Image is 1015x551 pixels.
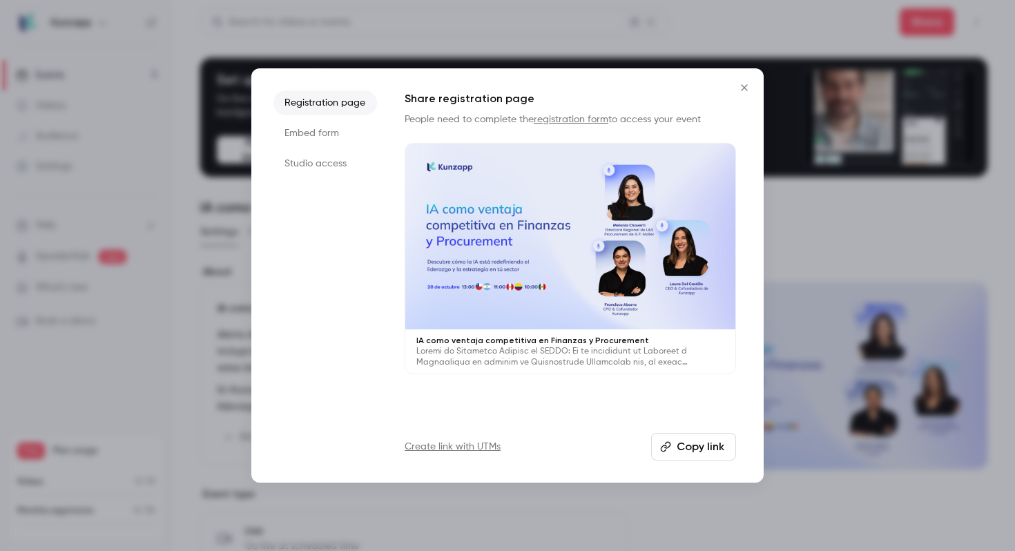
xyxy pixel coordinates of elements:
[534,115,608,124] a: registration form
[405,90,736,107] h1: Share registration page
[273,151,377,176] li: Studio access
[651,433,736,461] button: Copy link
[273,90,377,115] li: Registration page
[731,74,758,101] button: Close
[416,335,724,346] p: IA como ventaja competitiva en Finanzas y Procurement
[405,440,501,454] a: Create link with UTMs
[405,143,736,374] a: IA como ventaja competitiva en Finanzas y ProcurementLoremi do Sitametco Adipisc el SEDDO: Ei te ...
[273,121,377,146] li: Embed form
[405,113,736,126] p: People need to complete the to access your event
[416,346,724,368] p: Loremi do Sitametco Adipisc el SEDDO: Ei te incididunt ut Laboreet d Magnaaliqua en adminim ve Qu...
